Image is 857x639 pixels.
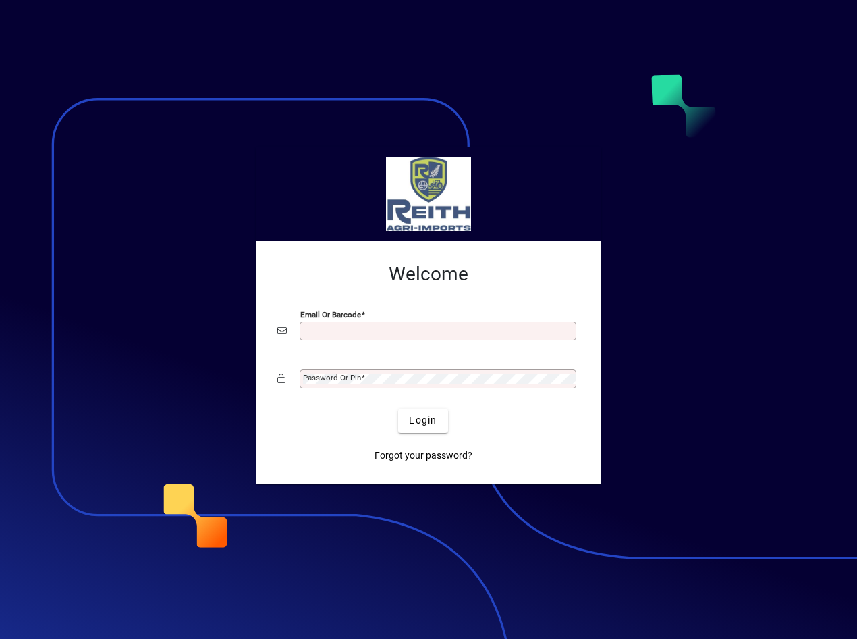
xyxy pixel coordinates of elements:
span: Login [409,413,437,428]
mat-label: Email or Barcode [300,309,361,319]
h2: Welcome [277,263,580,286]
mat-label: Password or Pin [303,373,361,382]
span: Forgot your password? [375,449,472,463]
a: Forgot your password? [369,444,478,468]
button: Login [398,409,447,433]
